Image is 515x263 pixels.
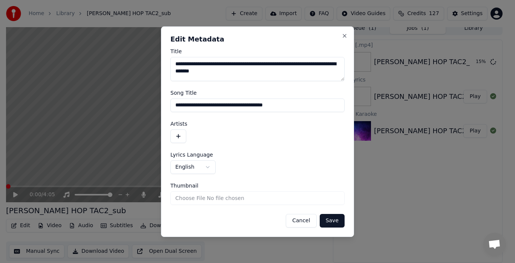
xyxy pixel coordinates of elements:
[170,121,345,126] label: Artists
[170,90,345,95] label: Song Title
[286,214,316,228] button: Cancel
[170,152,213,157] span: Lyrics Language
[170,49,345,54] label: Title
[170,183,198,188] span: Thumbnail
[170,36,345,43] h2: Edit Metadata
[320,214,345,228] button: Save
